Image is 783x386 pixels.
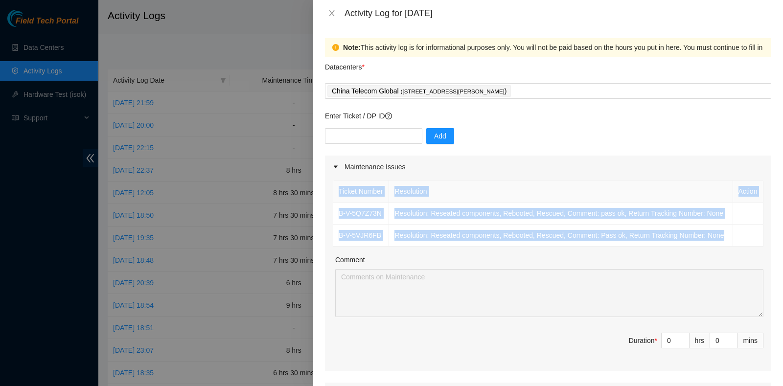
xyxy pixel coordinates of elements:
div: Activity Log for [DATE] [345,8,771,19]
strong: Note: [343,42,361,53]
a: B-V-5Q7Z73N [339,209,382,217]
p: Datacenters [325,57,365,72]
span: close [328,9,336,17]
span: ( [STREET_ADDRESS][PERSON_NAME] [401,89,505,94]
div: mins [737,333,763,348]
span: exclamation-circle [332,44,339,51]
td: Resolution: Reseated components, Rebooted, Rescued, Comment: pass ok, Return Tracking Number: None [389,203,733,225]
a: B-V-5VJR6FB [339,231,381,239]
th: Action [733,181,763,203]
td: Resolution: Reseated components, Rebooted, Rescued, Comment: Pass ok, Return Tracking Number: None [389,225,733,247]
p: Enter Ticket / DP ID [325,111,771,121]
th: Resolution [389,181,733,203]
label: Comment [335,254,365,265]
div: hrs [690,333,710,348]
div: Maintenance Issues [325,156,771,178]
textarea: Comment [335,269,763,317]
span: caret-right [333,164,339,170]
button: Add [426,128,454,144]
div: Duration [629,335,657,346]
button: Close [325,9,339,18]
th: Ticket Number [333,181,389,203]
span: question-circle [385,113,392,119]
span: Add [434,131,446,141]
p: China Telecom Global ) [332,86,507,97]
